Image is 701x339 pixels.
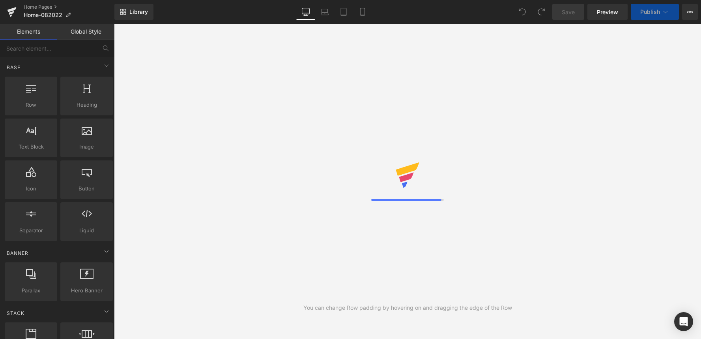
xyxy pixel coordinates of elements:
a: New Library [114,4,153,20]
a: Mobile [353,4,372,20]
span: Home-082022 [24,12,62,18]
button: Undo [514,4,530,20]
button: Redo [533,4,549,20]
span: Icon [7,185,55,193]
a: Global Style [57,24,114,40]
span: Liquid [63,226,110,235]
span: Separator [7,226,55,235]
span: Save [562,8,575,16]
a: Tablet [334,4,353,20]
div: Open Intercom Messenger [674,312,693,331]
span: Row [7,101,55,109]
span: Parallax [7,286,55,295]
a: Preview [587,4,628,20]
a: Laptop [315,4,334,20]
span: Heading [63,101,110,109]
a: Desktop [296,4,315,20]
span: Image [63,143,110,151]
span: Base [6,64,21,71]
a: Home Pages [24,4,114,10]
button: More [682,4,698,20]
span: Library [129,8,148,15]
span: Banner [6,249,29,257]
span: Button [63,185,110,193]
span: Publish [640,9,660,15]
span: Stack [6,309,25,317]
div: You can change Row padding by hovering on and dragging the edge of the Row [303,303,512,312]
span: Hero Banner [63,286,110,295]
span: Preview [597,8,618,16]
span: Text Block [7,143,55,151]
button: Publish [631,4,679,20]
